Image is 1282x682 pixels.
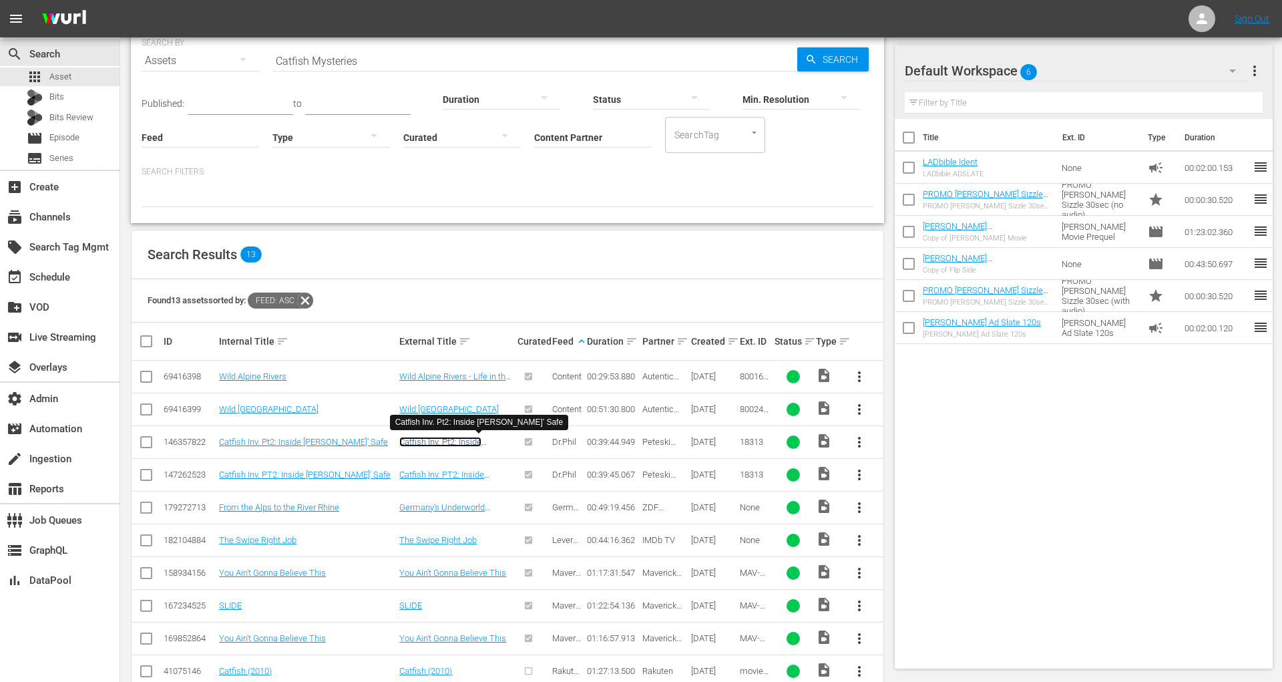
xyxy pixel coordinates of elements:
span: Maverick Movie [552,633,582,653]
span: more_vert [851,631,867,647]
button: Open [748,126,761,139]
p: Search Filters: [142,166,873,178]
span: Rakuten [642,666,673,676]
div: [DATE] [691,437,736,447]
span: more_vert [851,401,867,417]
a: [PERSON_NAME][MEDICAL_DATA] [PERSON_NAME] Movie [923,221,1012,251]
span: more_vert [851,598,867,614]
span: reorder [1253,191,1269,207]
a: SLIDE [219,601,242,611]
div: PROMO [PERSON_NAME] Sizzle 30sec (with audio) [923,298,1051,307]
div: 158934156 [164,568,215,578]
span: sort [626,335,638,347]
div: 69416399 [164,404,215,414]
span: Published: [142,98,184,109]
div: Duration [587,333,638,349]
div: Ext. ID [740,336,771,347]
div: 00:39:45.067 [587,470,638,480]
span: Asset [49,70,71,83]
span: Video [816,564,832,580]
span: to [293,98,302,109]
span: Autentic GmbH [642,371,679,391]
span: DataPool [7,572,23,588]
div: 41075146 [164,666,215,676]
div: [DATE] [691,633,736,643]
div: Default Workspace [905,52,1249,90]
button: more_vert [843,492,875,524]
span: Promo [1148,192,1164,208]
div: Bits [27,90,43,106]
button: more_vert [843,557,875,589]
div: [DATE] [691,601,736,611]
div: Created [691,333,736,349]
span: Video [816,367,832,383]
span: Search Results [148,246,237,263]
span: 18313 [740,470,763,480]
div: 00:39:44.949 [587,437,638,447]
div: 01:22:54.136 [587,601,638,611]
div: 00:49:19.456 [587,502,638,512]
span: more_vert [851,663,867,679]
span: Asset [27,69,43,85]
a: PROMO [PERSON_NAME] Sizzle 30sec (no audio) [923,189,1048,209]
img: ans4CAIJ8jUAAAAAAAAAAAAAAAAAAAAAAAAgQb4GAAAAAAAAAAAAAAAAAAAAAAAAJMjXAAAAAAAAAAAAAAAAAAAAAAAAgAT5G... [32,3,96,35]
div: Copy of [PERSON_NAME] Movie [923,234,1051,242]
span: 18313 [740,437,763,447]
a: [PERSON_NAME] Ad Slate 120s [923,317,1041,327]
span: Overlays [7,359,23,375]
a: Wild Alpine Rivers [219,371,286,381]
span: Peteski Productions Inc [642,470,683,500]
span: reorder [1253,319,1269,335]
span: MAV-6201 [740,601,765,621]
div: 147262523 [164,470,215,480]
button: more_vert [843,590,875,622]
span: Search Tag Mgmt [7,239,23,255]
span: sort [839,335,851,347]
div: Type [816,333,840,349]
span: reorder [1253,223,1269,239]
td: None [1056,248,1143,280]
span: Job Queues [7,512,23,528]
span: Video [816,629,832,645]
a: Catfish (2010) [219,666,272,676]
span: Maverick Entertainment Group [642,568,684,598]
span: Dr.Phil [552,437,576,447]
a: Catfish Inv. PT2: Inside [PERSON_NAME]' Safe [219,470,391,480]
th: Type [1140,119,1177,156]
th: Title [923,119,1054,156]
a: You Ain't Gonna Believe This [219,633,326,643]
span: 800241_WildSwitzerland [740,404,769,444]
div: 146357822 [164,437,215,447]
a: Sign Out [1235,13,1269,24]
span: Video [816,433,832,449]
div: 00:44:16.362 [587,535,638,545]
span: menu [8,11,24,27]
span: reorder [1253,287,1269,303]
span: Video [816,466,832,482]
a: You Ain't Gonna Believe This [399,568,506,578]
span: sort [276,335,288,347]
div: [DATE] [691,371,736,381]
div: Catfish Inv. Pt2: Inside [PERSON_NAME]’ Safe [395,417,563,428]
button: more_vert [843,426,875,458]
span: Maverick Entertainment Group [642,633,684,663]
span: Video [816,531,832,547]
div: None [740,535,771,545]
div: External Title [399,333,513,349]
span: Create [7,179,23,195]
td: PROMO [PERSON_NAME] Sizzle 30sec (no audio) [1056,184,1143,216]
span: Search [7,46,23,62]
div: 01:16:57.913 [587,633,638,643]
span: Admin [7,391,23,407]
span: more_vert [851,369,867,385]
span: Video [816,498,832,514]
div: 169852864 [164,633,215,643]
span: Channels [7,209,23,225]
div: Partner [642,333,687,349]
button: more_vert [843,393,875,425]
a: The Swipe Right Job [219,535,296,545]
a: Wild [GEOGRAPHIC_DATA] [399,404,499,414]
span: Video [816,662,832,678]
span: reorder [1253,255,1269,271]
span: more_vert [851,434,867,450]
